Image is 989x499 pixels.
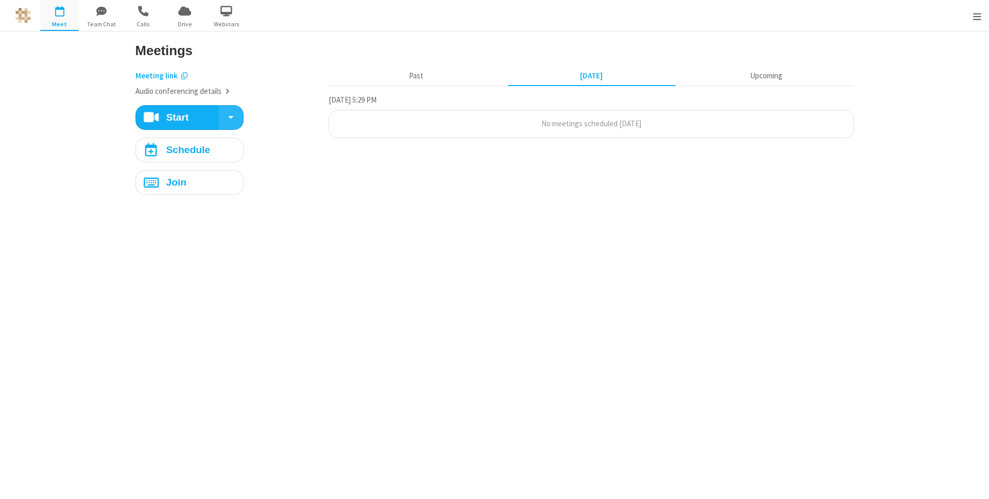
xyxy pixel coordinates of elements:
img: Iotum [15,8,31,23]
span: Team Chat [82,20,121,29]
button: Audio conferencing details [135,86,230,97]
button: Join [135,170,244,195]
h3: Meetings [135,43,854,58]
button: Past [332,66,500,86]
button: [DATE] [507,66,675,86]
section: Account details [135,62,321,97]
span: No meetings scheduled [DATE] [541,119,641,128]
h4: Join [166,177,186,187]
button: Upcoming [683,66,850,86]
span: Drive [165,20,204,29]
button: Start [135,105,219,130]
button: Schedule [135,138,244,162]
button: Copy my meeting room link [135,70,188,82]
span: Webinars [207,20,246,29]
span: Meet [40,20,79,29]
section: Today's Meetings [329,94,854,138]
h4: Start [166,112,189,122]
h4: Schedule [166,145,210,155]
span: Calls [124,20,162,29]
span: Copy my meeting room link [135,71,178,80]
div: Start conference options [218,105,243,130]
span: [DATE] 5:29 PM [329,95,377,105]
iframe: Chat [963,472,981,492]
